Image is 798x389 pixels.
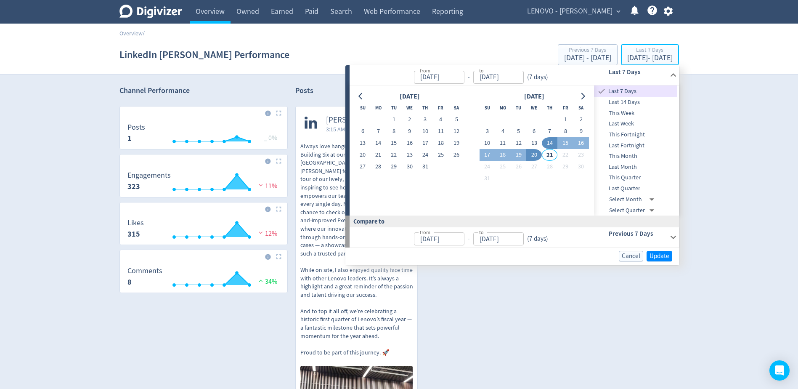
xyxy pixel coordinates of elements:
div: Last Quarter [594,183,677,194]
img: negative-performance.svg [257,229,265,236]
button: 25 [495,161,511,173]
button: 16 [573,137,589,149]
strong: 1 [127,133,132,144]
button: 13 [526,137,542,149]
div: Last 7 Days [594,85,677,97]
div: Previous 7 Days [564,47,611,54]
button: 13 [355,137,371,149]
strong: 8 [127,277,132,287]
button: 1 [557,114,573,125]
button: 17 [417,137,433,149]
div: - [464,72,473,82]
button: 24 [480,161,495,173]
button: 25 [433,149,448,161]
th: Thursday [417,102,433,114]
button: 20 [355,149,371,161]
button: 18 [433,137,448,149]
div: This Fortnight [594,129,677,140]
div: Open Intercom Messenger [769,360,790,381]
div: Compare to [345,216,679,227]
svg: Engagements 323 [123,171,284,194]
button: 22 [386,149,402,161]
div: Select Month [609,194,657,205]
button: 6 [355,125,371,137]
label: from [420,67,430,74]
th: Saturday [573,102,589,114]
h6: Previous 7 Days [609,229,666,239]
div: Select Quarter [609,205,657,216]
div: ( 7 days ) [524,234,548,244]
button: 3 [480,125,495,137]
button: 11 [495,137,511,149]
th: Tuesday [511,102,526,114]
th: Sunday [355,102,371,114]
button: 14 [542,137,557,149]
span: 12% [257,229,277,238]
span: / [143,29,145,37]
button: 2 [402,114,417,125]
button: Update [647,251,672,261]
span: 11% [257,182,277,190]
span: Update [650,253,669,259]
button: Go to next month [577,91,589,102]
button: Last 7 Days[DATE]- [DATE] [621,44,679,65]
div: [DATE] [522,91,547,102]
span: Last Fortnight [594,141,677,150]
button: 16 [402,137,417,149]
th: Tuesday [386,102,402,114]
span: [PERSON_NAME] [326,115,383,125]
span: expand_more [615,8,622,15]
button: 28 [371,161,386,173]
span: Cancel [622,253,640,259]
img: Placeholder [276,110,281,116]
button: 23 [402,149,417,161]
button: 31 [417,161,433,173]
th: Wednesday [526,102,542,114]
img: positive-performance.svg [257,277,265,284]
h2: Posts [295,85,313,99]
button: Previous 7 Days[DATE] - [DATE] [558,44,618,65]
strong: 315 [127,229,140,239]
button: 29 [386,161,402,173]
svg: Likes 315 [123,219,284,241]
button: 21 [371,149,386,161]
img: Placeholder [276,158,281,164]
div: from-to(7 days)Last 7 Days [350,65,679,85]
div: This Quarter [594,172,677,183]
span: 34% [257,277,277,286]
dt: Comments [127,266,162,276]
div: Last Month [594,162,677,173]
button: 12 [449,125,464,137]
h6: Last 7 Days [609,67,666,77]
h1: LinkedIn [PERSON_NAME] Performance [119,41,289,68]
div: Last 7 Days [627,47,673,54]
span: This Week [594,109,677,118]
img: Placeholder [276,206,281,212]
button: 7 [371,125,386,137]
button: 19 [449,137,464,149]
dt: Posts [127,123,145,132]
button: 6 [526,125,542,137]
button: 1 [386,114,402,125]
div: from-to(7 days)Previous 7 Days [350,227,679,248]
dt: Engagements [127,171,171,180]
div: Last Fortnight [594,140,677,151]
th: Wednesday [402,102,417,114]
button: 12 [511,137,526,149]
th: Thursday [542,102,557,114]
button: Cancel [619,251,643,261]
nav: presets [594,85,677,216]
button: 5 [511,125,526,137]
div: Last 14 Days [594,97,677,108]
svg: Comments 8 [123,267,284,289]
button: 27 [526,161,542,173]
div: [DATE] - [DATE] [627,54,673,62]
span: LENOVO - [PERSON_NAME] [527,5,612,18]
button: 15 [557,137,573,149]
button: 14 [371,137,386,149]
div: This Month [594,151,677,162]
button: 11 [433,125,448,137]
button: 30 [402,161,417,173]
th: Sunday [480,102,495,114]
th: Monday [495,102,511,114]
